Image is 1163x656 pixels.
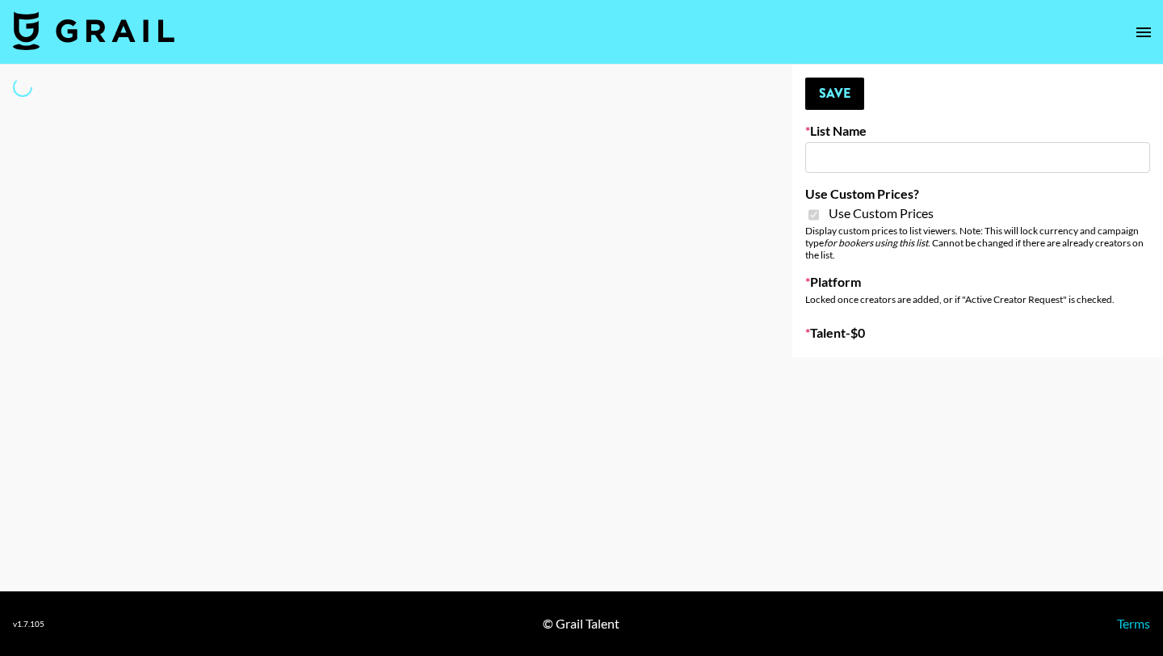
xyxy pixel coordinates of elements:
[13,619,44,629] div: v 1.7.105
[1127,16,1160,48] button: open drawer
[805,123,1150,139] label: List Name
[805,274,1150,290] label: Platform
[805,325,1150,341] label: Talent - $ 0
[824,237,928,249] em: for bookers using this list
[805,293,1150,305] div: Locked once creators are added, or if "Active Creator Request" is checked.
[543,616,619,632] div: © Grail Talent
[1117,616,1150,631] a: Terms
[13,11,174,50] img: Grail Talent
[805,78,864,110] button: Save
[805,186,1150,202] label: Use Custom Prices?
[805,225,1150,261] div: Display custom prices to list viewers. Note: This will lock currency and campaign type . Cannot b...
[829,205,934,221] span: Use Custom Prices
